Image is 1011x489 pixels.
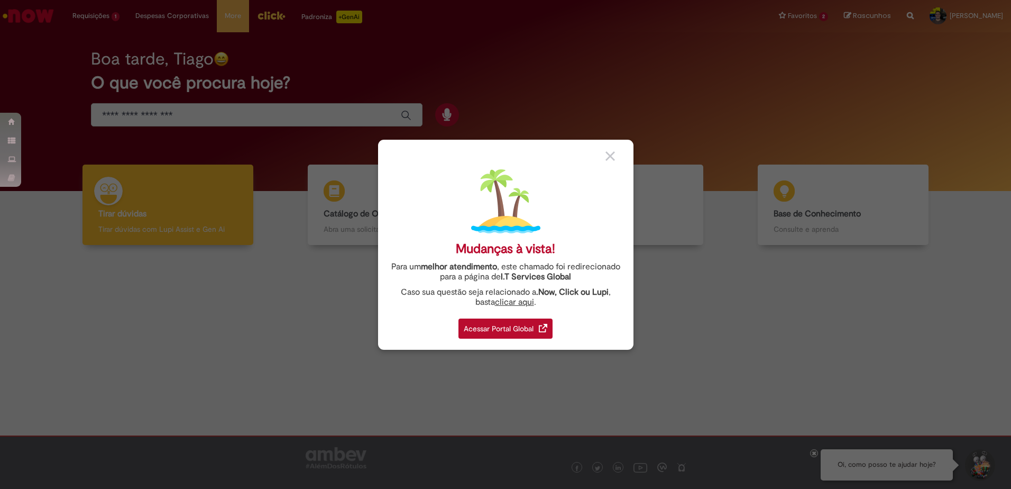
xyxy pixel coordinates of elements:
a: clicar aqui [495,291,534,307]
img: redirect_link.png [539,324,547,332]
strong: melhor atendimento [421,261,497,272]
div: Para um , este chamado foi redirecionado para a página de [386,262,626,282]
div: Caso sua questão seja relacionado a , basta . [386,287,626,307]
strong: .Now, Click ou Lupi [536,287,609,297]
img: island.png [471,167,540,236]
a: I.T Services Global [501,266,571,282]
a: Acessar Portal Global [458,313,553,339]
div: Acessar Portal Global [458,319,553,339]
div: Mudanças à vista! [456,241,555,257]
img: close_button_grey.png [605,151,615,161]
